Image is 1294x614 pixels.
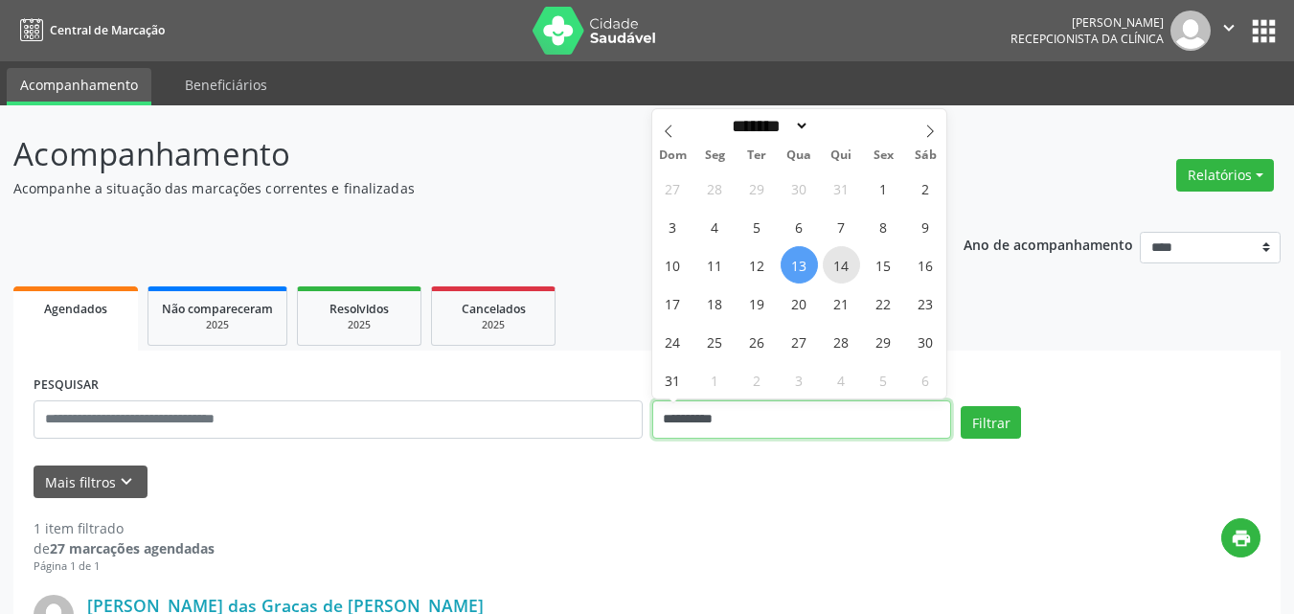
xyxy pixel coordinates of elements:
label: PESQUISAR [34,371,99,400]
div: 1 item filtrado [34,518,215,538]
select: Month [726,116,810,136]
input: Year [809,116,873,136]
img: img [1170,11,1211,51]
span: Agosto 17, 2025 [654,284,692,322]
div: 2025 [162,318,273,332]
span: Agosto 6, 2025 [781,208,818,245]
span: Agosto 5, 2025 [738,208,776,245]
span: Setembro 5, 2025 [865,361,902,398]
span: Julho 30, 2025 [781,170,818,207]
span: Sáb [904,149,946,162]
span: Agosto 15, 2025 [865,246,902,284]
span: Qui [820,149,862,162]
i: print [1231,528,1252,549]
span: Agosto 14, 2025 [823,246,860,284]
span: Agosto 27, 2025 [781,323,818,360]
span: Agosto 19, 2025 [738,284,776,322]
span: Agosto 11, 2025 [696,246,734,284]
span: Agosto 26, 2025 [738,323,776,360]
div: 2025 [311,318,407,332]
span: Julho 28, 2025 [696,170,734,207]
span: Agosto 3, 2025 [654,208,692,245]
span: Agosto 10, 2025 [654,246,692,284]
strong: 27 marcações agendadas [50,539,215,557]
span: Recepcionista da clínica [1010,31,1164,47]
span: Julho 29, 2025 [738,170,776,207]
i: keyboard_arrow_down [116,471,137,492]
span: Agosto 25, 2025 [696,323,734,360]
span: Agosto 18, 2025 [696,284,734,322]
button: Mais filtroskeyboard_arrow_down [34,466,148,499]
span: Agosto 12, 2025 [738,246,776,284]
span: Agosto 4, 2025 [696,208,734,245]
span: Agosto 24, 2025 [654,323,692,360]
span: Setembro 3, 2025 [781,361,818,398]
span: Agosto 13, 2025 [781,246,818,284]
span: Agosto 22, 2025 [865,284,902,322]
span: Julho 27, 2025 [654,170,692,207]
button: print [1221,518,1260,557]
p: Ano de acompanhamento [964,232,1133,256]
button: Filtrar [961,406,1021,439]
span: Ter [736,149,778,162]
span: Qua [778,149,820,162]
span: Agosto 30, 2025 [907,323,944,360]
div: [PERSON_NAME] [1010,14,1164,31]
p: Acompanhe a situação das marcações correntes e finalizadas [13,178,900,198]
span: Agosto 2, 2025 [907,170,944,207]
span: Setembro 6, 2025 [907,361,944,398]
span: Agosto 23, 2025 [907,284,944,322]
div: Página 1 de 1 [34,558,215,575]
span: Central de Marcação [50,22,165,38]
i:  [1218,17,1239,38]
div: 2025 [445,318,541,332]
span: Agosto 21, 2025 [823,284,860,322]
span: Setembro 4, 2025 [823,361,860,398]
button: Relatórios [1176,159,1274,192]
span: Agosto 28, 2025 [823,323,860,360]
span: Setembro 1, 2025 [696,361,734,398]
span: Agosto 31, 2025 [654,361,692,398]
button: apps [1247,14,1281,48]
span: Agosto 16, 2025 [907,246,944,284]
span: Agosto 29, 2025 [865,323,902,360]
span: Seg [693,149,736,162]
span: Dom [652,149,694,162]
div: de [34,538,215,558]
a: Beneficiários [171,68,281,102]
span: Julho 31, 2025 [823,170,860,207]
span: Resolvidos [329,301,389,317]
span: Agendados [44,301,107,317]
span: Não compareceram [162,301,273,317]
span: Cancelados [462,301,526,317]
p: Acompanhamento [13,130,900,178]
span: Setembro 2, 2025 [738,361,776,398]
span: Agosto 9, 2025 [907,208,944,245]
button:  [1211,11,1247,51]
span: Agosto 7, 2025 [823,208,860,245]
span: Agosto 20, 2025 [781,284,818,322]
span: Sex [862,149,904,162]
span: Agosto 8, 2025 [865,208,902,245]
span: Agosto 1, 2025 [865,170,902,207]
a: Acompanhamento [7,68,151,105]
a: Central de Marcação [13,14,165,46]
